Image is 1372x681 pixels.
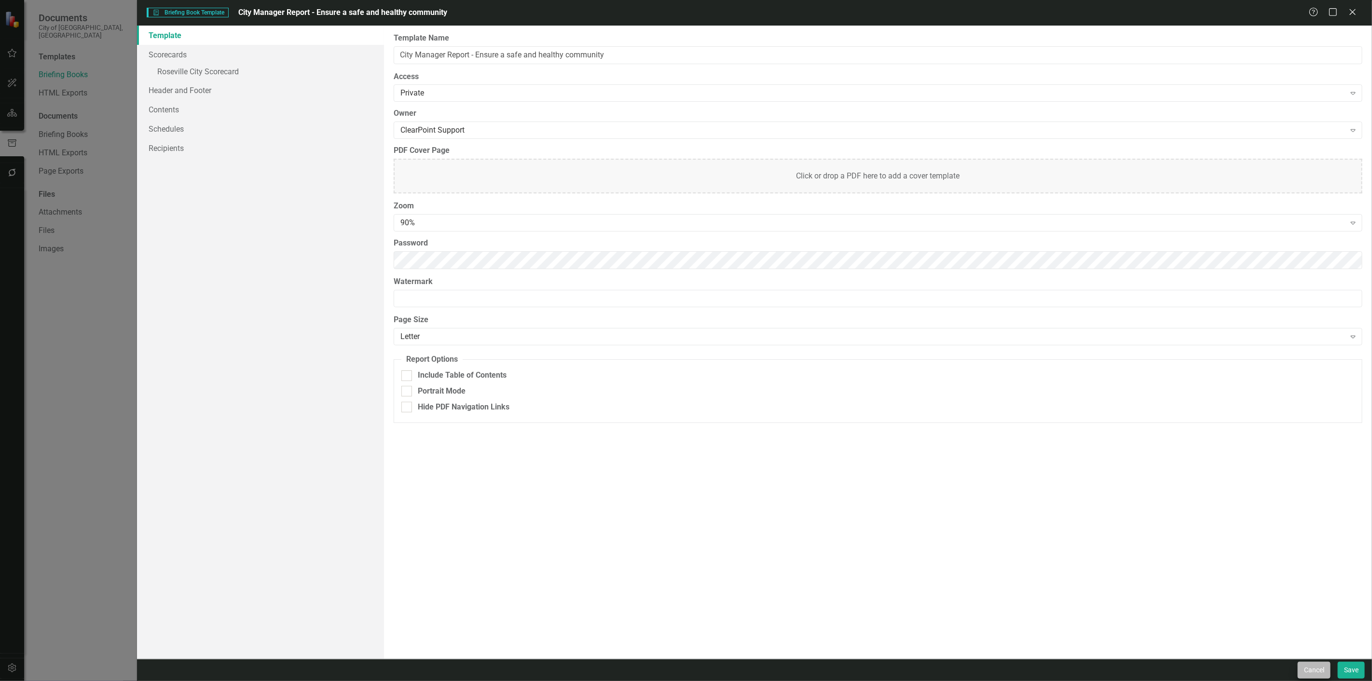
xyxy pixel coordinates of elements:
[394,201,1362,212] label: Zoom
[137,138,384,158] a: Recipients
[418,402,509,413] div: Hide PDF Navigation Links
[394,145,1362,156] label: PDF Cover Page
[137,45,384,64] a: Scorecards
[137,64,384,81] a: Roseville City Scorecard
[400,218,1345,229] div: 90%
[137,100,384,119] a: Contents
[394,238,1362,249] label: Password
[137,26,384,45] a: Template
[137,81,384,100] a: Header and Footer
[418,370,507,381] div: Include Table of Contents
[1338,662,1365,679] button: Save
[147,8,228,17] span: Briefing Book Template
[394,276,1362,287] label: Watermark
[401,354,463,365] legend: Report Options
[394,33,1362,44] label: Template Name
[394,314,1362,326] label: Page Size
[400,125,1345,136] div: ClearPoint Support
[400,331,1345,342] div: Letter
[137,119,384,138] a: Schedules
[394,108,1362,119] label: Owner
[238,8,447,17] span: City Manager Report - Ensure a safe and healthy community
[394,159,1362,193] div: Click or drop a PDF here to add a cover template
[400,88,1345,99] div: Private
[394,71,1362,82] label: Access
[1298,662,1331,679] button: Cancel
[418,386,466,397] div: Portrait Mode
